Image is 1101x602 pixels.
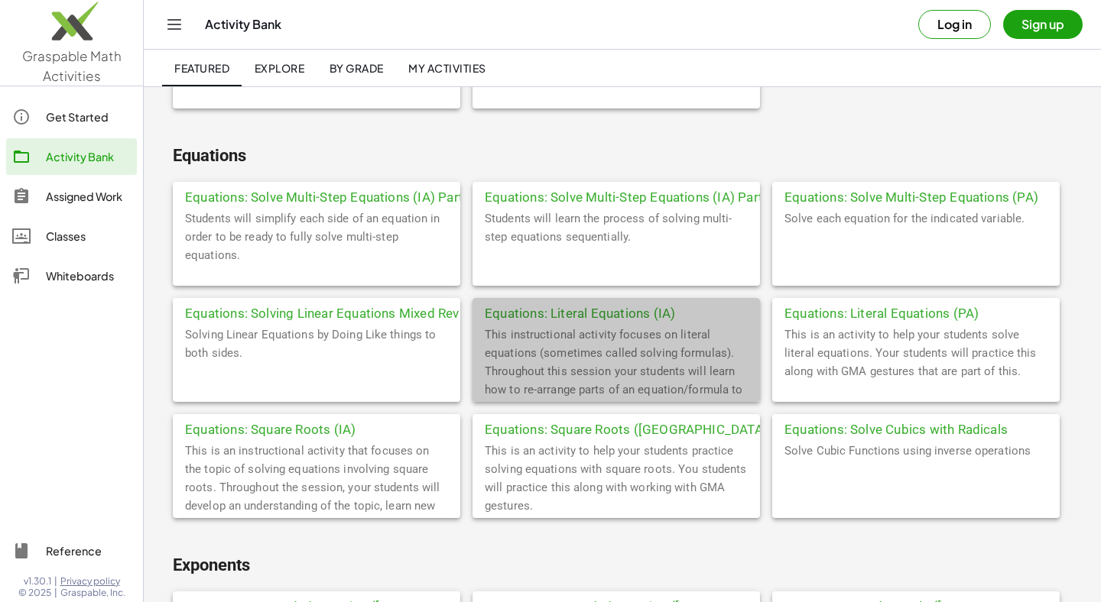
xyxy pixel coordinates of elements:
div: Solve Cubic Functions using inverse operations [772,442,1060,518]
button: Log in [918,10,991,39]
span: Graspable Math Activities [22,47,122,84]
a: Privacy policy [60,575,125,587]
div: This is an instructional activity that focuses on the topic of solving equations involving square... [173,442,460,518]
div: Equations: Literal Equations (PA) [772,298,1060,325]
div: Equations: Solve Multi-Step Equations (IA) Part 2 [473,182,760,209]
h2: Exponents [173,555,1072,576]
span: Graspable, Inc. [60,587,125,599]
div: Students will simplify each side of an equation in order to be ready to fully solve multi-step eq... [173,209,460,286]
button: Toggle navigation [162,12,187,37]
div: Solving Linear Equations by Doing Like things to both sides. [173,325,460,402]
span: By Grade [329,61,383,75]
span: © 2025 [18,587,51,599]
a: Get Started [6,99,137,135]
div: Whiteboards [46,267,131,285]
span: Explore [254,61,304,75]
div: Students will learn the process of solving multi-step equations sequentially. [473,209,760,286]
a: Reference [6,532,137,569]
span: v1.30.1 [24,575,51,587]
div: Equations: Solve Multi-Step Equations (PA) [772,182,1060,209]
h2: Equations [173,145,1072,167]
a: Whiteboards [6,257,137,294]
div: Activity Bank [46,147,131,166]
span: | [54,575,57,587]
div: Equations: Square Roots (IA) [173,414,460,442]
div: Assigned Work [46,187,131,206]
div: Reference [46,542,131,560]
div: Equations: Square Roots ([GEOGRAPHIC_DATA]) [473,414,760,442]
button: Sign up [1003,10,1083,39]
div: Equations: Solve Cubics with Radicals [772,414,1060,442]
span: Featured [174,61,229,75]
div: Get Started [46,108,131,126]
div: Equations: Solve Multi-Step Equations (IA) Part 1 [173,182,460,209]
a: Assigned Work [6,178,137,215]
div: Classes [46,227,131,245]
span: | [54,587,57,599]
a: Classes [6,218,137,254]
div: Equations: Solving Linear Equations Mixed Review [173,298,460,325]
div: Solve each equation for the indicated variable. [772,209,1060,286]
div: This is an activity to help your students solve literal equations. Your students will practice th... [772,325,1060,402]
div: Equations: Literal Equations (IA) [473,298,760,325]
div: This is an activity to help your students practice solving equations with square roots. You stude... [473,442,760,518]
a: Activity Bank [6,138,137,175]
div: This instructional activity focuses on literal equations (sometimes called solving formulas). Thr... [473,325,760,402]
span: My Activities [408,61,486,75]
